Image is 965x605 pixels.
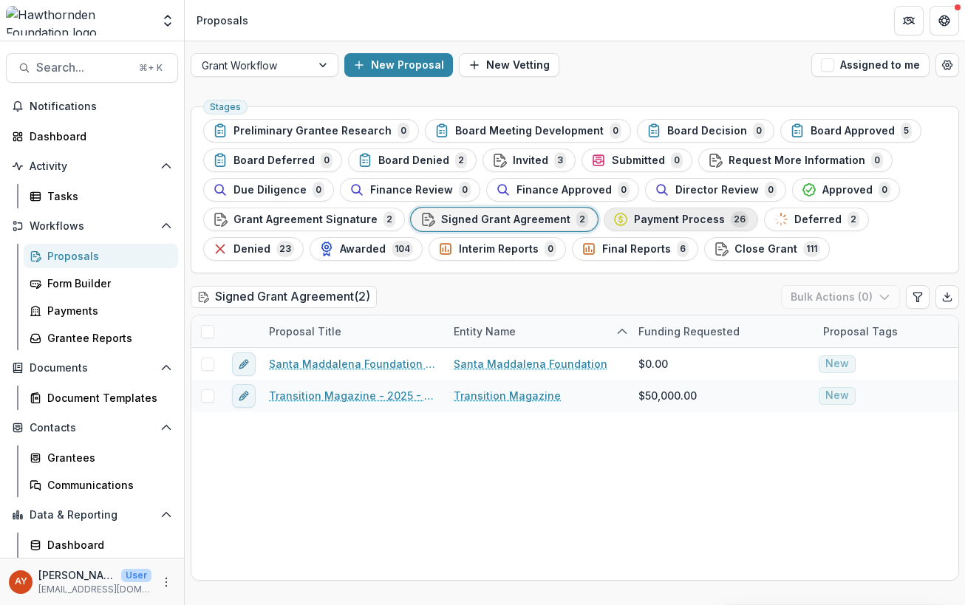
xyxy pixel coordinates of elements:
[24,533,178,557] a: Dashboard
[47,276,166,291] div: Form Builder
[445,324,525,339] div: Entity Name
[935,285,959,309] button: Export table data
[269,356,436,372] a: Santa Maddalena Foundation - 2025 - 20,000
[47,450,166,465] div: Grantees
[36,61,130,75] span: Search...
[6,356,178,380] button: Open Documents
[454,356,607,372] a: Santa Maddalena Foundation
[203,208,405,231] button: Grant Agreement Signature2
[704,237,830,261] button: Close Grant111
[811,125,895,137] span: Board Approved
[637,119,774,143] button: Board Decision0
[232,384,256,408] button: edit
[630,324,749,339] div: Funding Requested
[459,53,559,77] button: New Vetting
[930,6,959,35] button: Get Help
[645,178,786,202] button: Director Review0
[38,567,115,583] p: [PERSON_NAME]
[906,285,930,309] button: Edit table settings
[24,184,178,208] a: Tasks
[602,243,671,256] span: Final Reports
[260,315,445,347] div: Proposal Title
[734,243,797,256] span: Close Grant
[675,184,759,196] span: Director Review
[454,388,561,403] a: Transition Magazine
[398,123,409,139] span: 0
[445,315,630,347] div: Entity Name
[486,178,639,202] button: Finance Approved0
[47,390,166,406] div: Document Templates
[871,152,883,168] span: 0
[233,154,315,167] span: Board Deferred
[383,211,395,228] span: 2
[814,324,907,339] div: Proposal Tags
[30,129,166,144] div: Dashboard
[6,124,178,148] a: Dashboard
[24,326,178,350] a: Grantee Reports
[47,188,166,204] div: Tasks
[677,241,689,257] span: 6
[191,286,377,307] h2: Signed Grant Agreement ( 2 )
[340,178,480,202] button: Finance Review0
[616,326,628,338] svg: sorted ascending
[6,154,178,178] button: Open Activity
[803,241,820,257] span: 111
[698,148,893,172] button: Request More Information0
[30,362,154,375] span: Documents
[232,352,256,376] button: edit
[30,100,172,113] span: Notifications
[753,123,765,139] span: 0
[455,152,467,168] span: 2
[6,53,178,83] button: Search...
[794,213,842,226] span: Deferred
[197,13,248,28] div: Proposals
[935,53,959,77] button: Open table manager
[822,184,873,196] span: Approved
[260,324,350,339] div: Proposal Title
[634,213,725,226] span: Payment Process
[203,178,334,202] button: Due Diligence0
[780,119,921,143] button: Board Approved5
[136,60,166,76] div: ⌘ + K
[47,303,166,318] div: Payments
[459,182,471,198] span: 0
[233,184,307,196] span: Due Diligence
[24,386,178,410] a: Document Templates
[30,422,154,434] span: Contacts
[276,241,294,257] span: 23
[47,477,166,493] div: Communications
[233,125,392,137] span: Preliminary Grantee Research
[441,213,570,226] span: Signed Grant Agreement
[604,208,758,231] button: Payment Process26
[38,583,151,596] p: [EMAIL_ADDRESS][DOMAIN_NAME]
[554,152,566,168] span: 3
[455,125,604,137] span: Board Meeting Development
[482,148,576,172] button: Invited3
[731,211,749,228] span: 26
[6,6,151,35] img: Hawthornden Foundation logo
[30,509,154,522] span: Data & Reporting
[848,211,859,228] span: 2
[576,211,588,228] span: 2
[191,10,254,31] nav: breadcrumb
[429,237,566,261] button: Interim Reports0
[459,243,539,256] span: Interim Reports
[6,214,178,238] button: Open Workflows
[879,182,890,198] span: 0
[24,298,178,323] a: Payments
[15,577,27,587] div: Andreas Yuíza
[233,243,270,256] span: Denied
[901,123,912,139] span: 5
[667,125,747,137] span: Board Decision
[6,95,178,118] button: Notifications
[545,241,556,257] span: 0
[24,271,178,295] a: Form Builder
[47,537,166,553] div: Dashboard
[157,6,178,35] button: Open entity switcher
[6,503,178,527] button: Open Data & Reporting
[638,356,668,372] span: $0.00
[24,244,178,268] a: Proposals
[310,237,423,261] button: Awarded104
